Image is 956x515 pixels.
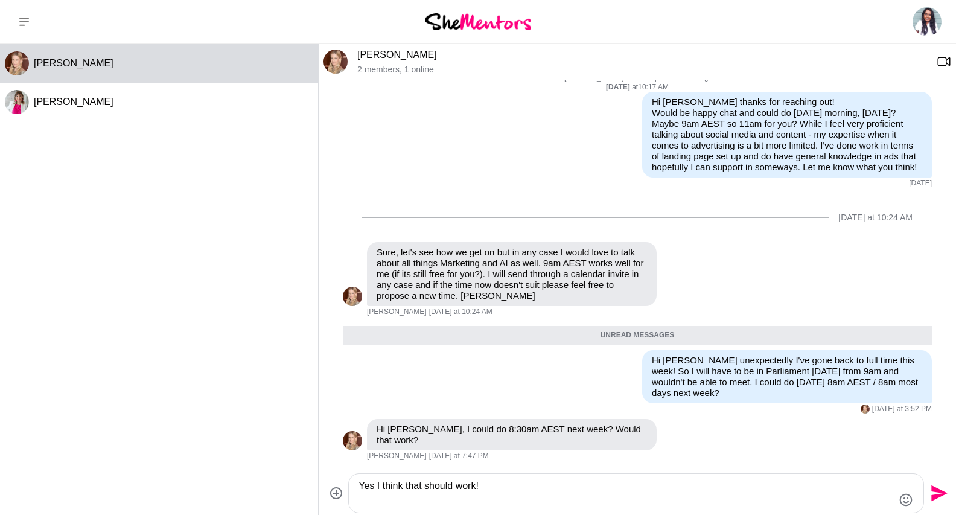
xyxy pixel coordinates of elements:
[343,431,362,450] img: P
[343,326,932,345] div: Unread messages
[34,97,113,107] span: [PERSON_NAME]
[872,405,932,414] time: 2025-09-10T05:52:10.223Z
[909,179,932,188] time: 2025-09-04T00:19:57.775Z
[652,355,922,398] p: Hi [PERSON_NAME] unexpectedly I've gone back to full time this week! So I will have to be in Parl...
[5,51,29,75] div: Philippa Sutherland
[377,424,647,446] p: Hi [PERSON_NAME], I could do 8:30am AEST next week? Would that work?
[343,431,362,450] div: Philippa Sutherland
[913,7,942,36] img: Anushka Batuwantudawe
[343,287,362,306] img: P
[5,51,29,75] img: P
[899,493,913,507] button: Emoji picker
[924,480,951,507] button: Send
[367,307,427,317] span: [PERSON_NAME]
[838,213,913,223] div: [DATE] at 10:24 AM
[343,83,932,92] div: at 10:17 AM
[377,247,647,301] p: Sure, let's see how we get on but in any case I would love to talk about all things Marketing and...
[5,90,29,114] div: Vanessa Victor
[429,452,489,461] time: 2025-09-10T09:47:16.187Z
[358,479,893,508] textarea: Type your message
[861,405,870,414] div: Philippa Sutherland
[606,83,632,91] strong: [DATE]
[429,307,492,317] time: 2025-09-10T00:24:41.591Z
[323,50,348,74] div: Philippa Sutherland
[323,50,348,74] img: P
[425,13,531,30] img: She Mentors Logo
[357,50,437,60] a: [PERSON_NAME]
[861,405,870,414] img: P
[34,58,113,68] span: [PERSON_NAME]
[5,90,29,114] img: V
[357,65,927,75] p: 2 members , 1 online
[652,97,922,173] p: Hi [PERSON_NAME] thanks for reaching out! Would be happy chat and could do [DATE] morning, [DATE]...
[367,452,427,461] span: [PERSON_NAME]
[343,287,362,306] div: Philippa Sutherland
